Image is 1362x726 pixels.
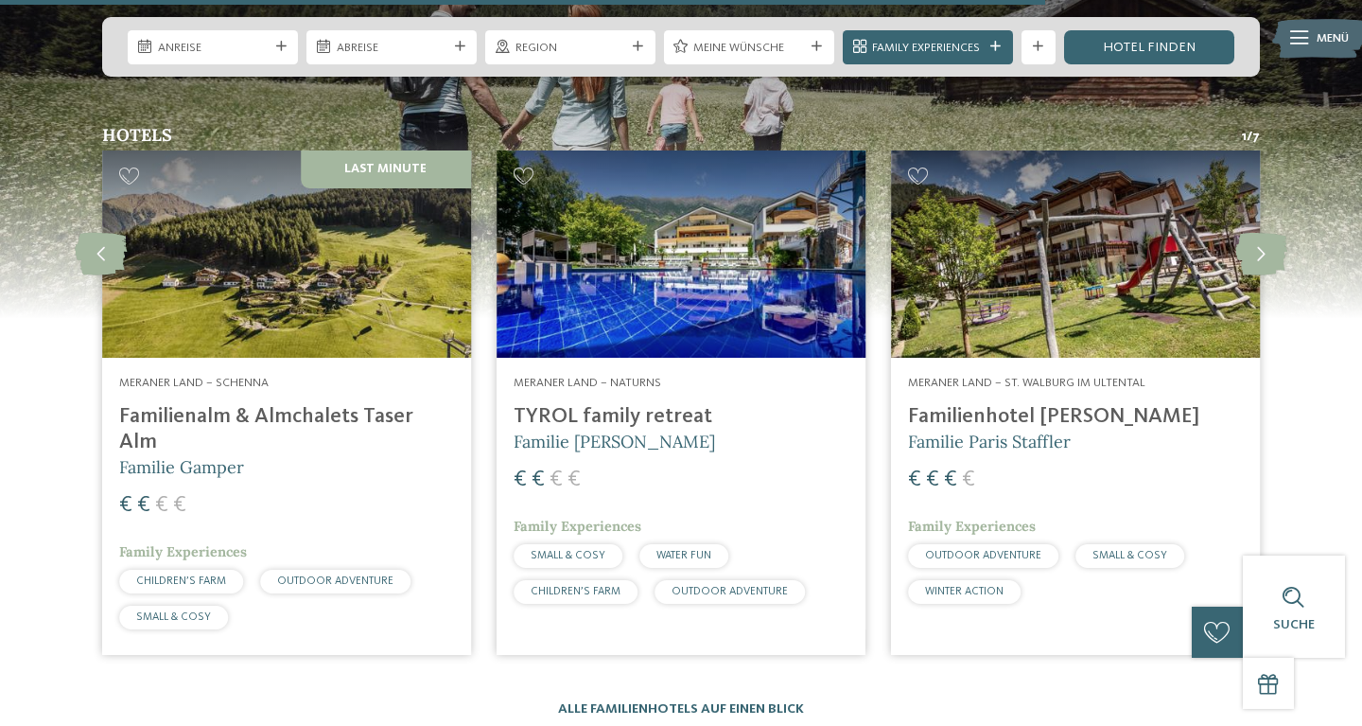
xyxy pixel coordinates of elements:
span: Meraner Land – Schenna [119,377,269,389]
span: SMALL & COSY [136,611,211,623]
span: Familie [PERSON_NAME] [514,431,715,452]
span: OUTDOOR ADVENTURE [925,550,1041,561]
span: 7 [1252,127,1260,146]
span: SMALL & COSY [531,550,605,561]
img: Familien Wellness Residence Tyrol **** [497,151,865,358]
span: Meraner Land – St. Walburg im Ultental [908,377,1145,389]
a: Hotel finden [1064,30,1234,64]
span: Hotels [102,124,172,146]
span: Family Experiences [908,518,1036,535]
span: CHILDREN’S FARM [136,575,226,587]
h4: Familienalm & Almchalets Taser Alm [119,404,454,455]
span: € [119,494,132,517]
span: CHILDREN’S FARM [531,586,620,597]
span: € [962,469,975,491]
span: 1 [1242,127,1247,146]
span: € [532,469,545,491]
h4: TYROL family retreat [514,404,848,430]
img: Familienhotels in Meran – Abwechslung pur! [102,151,471,358]
span: SMALL & COSY [1092,550,1167,561]
span: € [550,469,563,491]
a: Alle Familienhotels auf einen Blick [558,702,804,716]
span: € [155,494,168,517]
span: € [567,469,581,491]
span: € [173,494,186,517]
span: Suche [1273,618,1315,631]
span: / [1247,127,1252,146]
a: Familienhotels in Meran – Abwechslung pur! Last Minute Meraner Land – Schenna Familienalm & Almch... [102,151,471,656]
span: OUTDOOR ADVENTURE [277,575,393,587]
img: Familienhotels in Meran – Abwechslung pur! [891,151,1260,358]
span: WATER FUN [656,550,711,561]
a: Familienhotels in Meran – Abwechslung pur! Meraner Land – St. Walburg im Ultental Familienhotel [... [891,151,1260,656]
span: Family Experiences [119,543,247,560]
span: Family Experiences [872,40,983,57]
span: Abreise [337,40,447,57]
a: Familienhotels in Meran – Abwechslung pur! Meraner Land – Naturns TYROL family retreat Familie [P... [497,151,865,656]
span: Family Experiences [514,518,641,535]
span: Region [515,40,626,57]
span: Familie Paris Staffler [908,431,1071,452]
span: Familie Gamper [119,456,244,478]
span: Meraner Land – Naturns [514,377,661,389]
h4: Familienhotel [PERSON_NAME] [908,404,1243,430]
span: € [514,469,527,491]
span: OUTDOOR ADVENTURE [672,586,788,597]
span: Meine Wünsche [693,40,804,57]
span: € [944,469,957,491]
span: € [926,469,939,491]
span: € [908,469,921,491]
span: WINTER ACTION [925,586,1004,597]
span: Anreise [158,40,269,57]
span: € [137,494,150,517]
